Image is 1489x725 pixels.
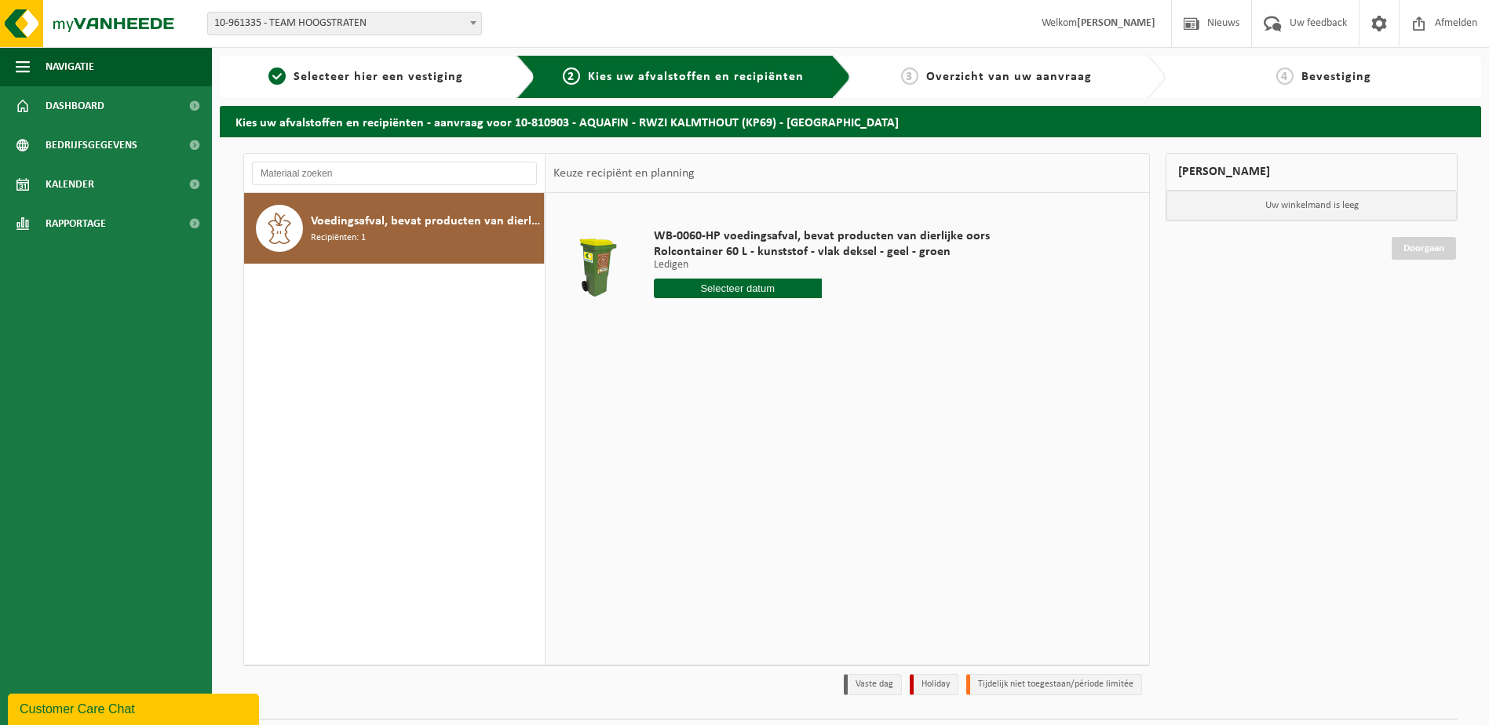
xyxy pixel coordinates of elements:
p: Ledigen [654,260,990,271]
span: Recipiënten: 1 [311,231,366,246]
span: Navigatie [46,47,94,86]
button: Voedingsafval, bevat producten van dierlijke oorsprong, onverpakt, categorie 3 Recipiënten: 1 [244,193,545,264]
p: Uw winkelmand is leeg [1166,191,1457,220]
span: 10-961335 - TEAM HOOGSTRATEN [207,12,482,35]
span: 10-961335 - TEAM HOOGSTRATEN [208,13,481,35]
span: 2 [563,67,580,85]
span: Kalender [46,165,94,204]
input: Selecteer datum [654,279,822,298]
strong: [PERSON_NAME] [1077,17,1155,29]
span: Dashboard [46,86,104,126]
li: Vaste dag [844,674,902,695]
a: 1Selecteer hier een vestiging [228,67,504,86]
div: [PERSON_NAME] [1166,153,1458,191]
li: Holiday [910,674,958,695]
iframe: chat widget [8,690,262,725]
li: Tijdelijk niet toegestaan/période limitée [966,674,1142,695]
span: Bevestiging [1301,71,1371,83]
span: Selecteer hier een vestiging [294,71,463,83]
input: Materiaal zoeken [252,162,537,185]
span: Kies uw afvalstoffen en recipiënten [588,71,804,83]
span: Rolcontainer 60 L - kunststof - vlak deksel - geel - groen [654,244,990,260]
span: 1 [268,67,286,85]
div: Keuze recipiënt en planning [546,154,703,193]
span: 3 [901,67,918,85]
span: Rapportage [46,204,106,243]
span: Overzicht van uw aanvraag [926,71,1092,83]
span: 4 [1276,67,1294,85]
span: Voedingsafval, bevat producten van dierlijke oorsprong, onverpakt, categorie 3 [311,212,540,231]
h2: Kies uw afvalstoffen en recipiënten - aanvraag voor 10-810903 - AQUAFIN - RWZI KALMTHOUT (KP69) -... [220,106,1481,137]
a: Doorgaan [1392,237,1456,260]
span: WB-0060-HP voedingsafval, bevat producten van dierlijke oors [654,228,990,244]
span: Bedrijfsgegevens [46,126,137,165]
